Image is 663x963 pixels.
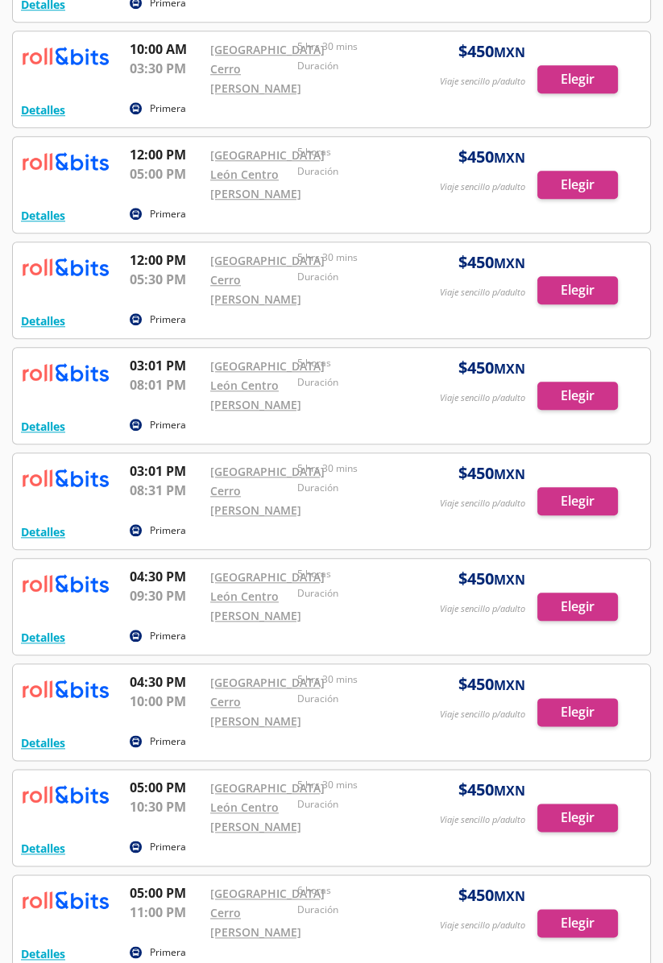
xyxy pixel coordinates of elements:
button: Detalles [21,418,65,435]
p: Primera [150,418,186,432]
a: [GEOGRAPHIC_DATA] [210,464,325,479]
a: Cerro [PERSON_NAME] [210,61,301,96]
a: León Centro [PERSON_NAME] [210,800,301,834]
p: Primera [150,523,186,538]
a: [GEOGRAPHIC_DATA] [210,253,325,268]
a: Cerro [PERSON_NAME] [210,483,301,518]
button: Detalles [21,734,65,751]
a: [GEOGRAPHIC_DATA] [210,358,325,374]
a: [GEOGRAPHIC_DATA] [210,147,325,163]
a: [GEOGRAPHIC_DATA] [210,886,325,901]
button: Detalles [21,207,65,224]
p: Primera [150,629,186,643]
a: Cerro [PERSON_NAME] [210,694,301,729]
button: Detalles [21,840,65,857]
p: Primera [150,207,186,221]
p: Primera [150,734,186,749]
p: Primera [150,101,186,116]
a: León Centro [PERSON_NAME] [210,378,301,412]
p: Primera [150,945,186,960]
a: [GEOGRAPHIC_DATA] [210,569,325,585]
p: Primera [150,840,186,854]
a: [GEOGRAPHIC_DATA] [210,42,325,57]
a: León Centro [PERSON_NAME] [210,167,301,201]
a: [GEOGRAPHIC_DATA] [210,675,325,690]
button: Detalles [21,523,65,540]
a: [GEOGRAPHIC_DATA] [210,780,325,796]
a: Cerro [PERSON_NAME] [210,905,301,940]
a: León Centro [PERSON_NAME] [210,589,301,623]
button: Detalles [21,629,65,646]
a: Cerro [PERSON_NAME] [210,272,301,307]
button: Detalles [21,945,65,962]
p: Primera [150,312,186,327]
button: Detalles [21,312,65,329]
button: Detalles [21,101,65,118]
